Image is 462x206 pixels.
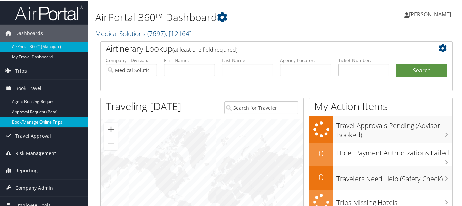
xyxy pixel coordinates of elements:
[309,142,452,166] a: 0Hotel Payment Authorizations Failed
[309,98,452,113] h1: My Action Items
[309,115,452,142] a: Travel Approvals Pending (Advisor Booked)
[166,28,192,37] span: , [ 12164 ]
[95,10,337,24] h1: AirPortal 360™ Dashboard
[15,24,43,41] span: Dashboards
[280,56,331,63] label: Agency Locator:
[396,63,447,77] button: Search
[95,28,192,37] a: Medical Solutions
[172,45,237,53] span: (at least one field required)
[106,42,418,54] h2: Airtinerary Lookup
[106,56,157,63] label: Company - Division:
[15,127,51,144] span: Travel Approval
[147,28,166,37] span: ( 7697 )
[222,56,273,63] label: Last Name:
[106,98,181,113] h1: Traveling [DATE]
[104,122,118,135] button: Zoom in
[224,101,298,113] input: Search for Traveler
[15,62,27,79] span: Trips
[309,171,333,182] h2: 0
[309,166,452,189] a: 0Travelers Need Help (Safety Check)
[15,79,42,96] span: Book Travel
[309,147,333,158] h2: 0
[15,179,53,196] span: Company Admin
[336,170,452,183] h3: Travelers Need Help (Safety Check)
[404,3,458,24] a: [PERSON_NAME]
[336,144,452,157] h3: Hotel Payment Authorizations Failed
[15,144,56,161] span: Risk Management
[15,4,83,20] img: airportal-logo.png
[338,56,390,63] label: Ticket Number:
[409,10,451,17] span: [PERSON_NAME]
[15,162,38,179] span: Reporting
[164,56,215,63] label: First Name:
[104,136,118,149] button: Zoom out
[336,117,452,139] h3: Travel Approvals Pending (Advisor Booked)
